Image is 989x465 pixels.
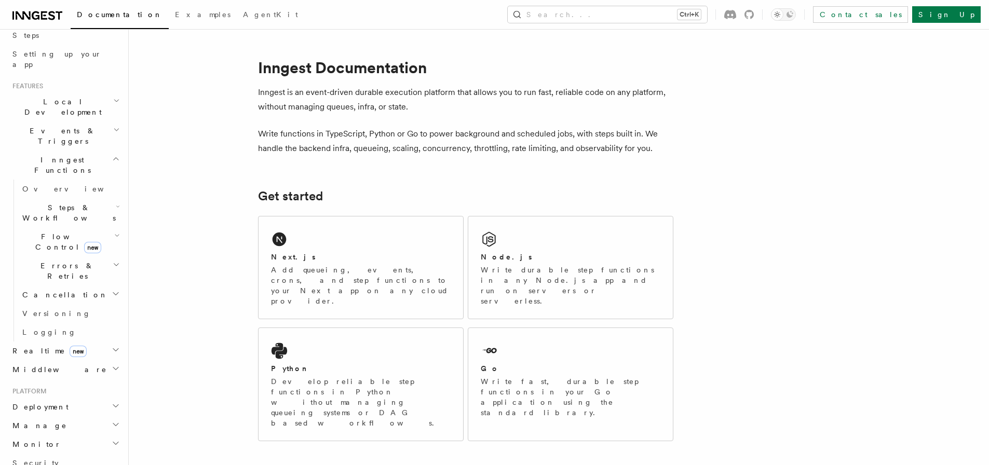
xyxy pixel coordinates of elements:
[8,387,47,395] span: Platform
[8,341,122,360] button: Realtimenew
[237,3,304,28] a: AgentKit
[8,360,122,379] button: Middleware
[813,6,908,23] a: Contact sales
[243,10,298,19] span: AgentKit
[481,252,532,262] h2: Node.js
[18,202,116,223] span: Steps & Workflows
[22,309,91,318] span: Versioning
[18,227,122,256] button: Flow Controlnew
[481,363,499,374] h2: Go
[8,155,112,175] span: Inngest Functions
[8,92,122,121] button: Local Development
[175,10,231,19] span: Examples
[18,285,122,304] button: Cancellation
[8,16,122,45] a: Leveraging Steps
[18,323,122,341] a: Logging
[271,376,451,428] p: Develop reliable step functions in Python without managing queueing systems or DAG based workflows.
[18,290,108,300] span: Cancellation
[8,346,87,356] span: Realtime
[8,151,122,180] button: Inngest Functions
[468,216,673,319] a: Node.jsWrite durable step functions in any Node.js app and run on servers or serverless.
[12,50,102,69] span: Setting up your app
[70,346,87,357] span: new
[271,265,451,306] p: Add queueing, events, crons, and step functions to your Next app on any cloud provider.
[8,126,113,146] span: Events & Triggers
[71,3,169,29] a: Documentation
[8,180,122,341] div: Inngest Functions
[77,10,162,19] span: Documentation
[8,439,61,449] span: Monitor
[8,416,122,435] button: Manage
[258,327,464,441] a: PythonDevelop reliable step functions in Python without managing queueing systems or DAG based wo...
[481,265,660,306] p: Write durable step functions in any Node.js app and run on servers or serverless.
[912,6,981,23] a: Sign Up
[84,242,101,253] span: new
[678,9,701,20] kbd: Ctrl+K
[8,121,122,151] button: Events & Triggers
[8,97,113,117] span: Local Development
[8,398,122,416] button: Deployment
[18,256,122,285] button: Errors & Retries
[8,420,67,431] span: Manage
[258,58,673,77] h1: Inngest Documentation
[18,198,122,227] button: Steps & Workflows
[771,8,796,21] button: Toggle dark mode
[18,231,114,252] span: Flow Control
[18,261,113,281] span: Errors & Retries
[22,185,129,193] span: Overview
[468,327,673,441] a: GoWrite fast, durable step functions in your Go application using the standard library.
[8,82,43,90] span: Features
[258,216,464,319] a: Next.jsAdd queueing, events, crons, and step functions to your Next app on any cloud provider.
[481,376,660,418] p: Write fast, durable step functions in your Go application using the standard library.
[258,85,673,114] p: Inngest is an event-driven durable execution platform that allows you to run fast, reliable code ...
[18,180,122,198] a: Overview
[271,252,316,262] h2: Next.js
[8,45,122,74] a: Setting up your app
[169,3,237,28] a: Examples
[258,189,323,203] a: Get started
[18,304,122,323] a: Versioning
[508,6,707,23] button: Search...Ctrl+K
[22,328,76,336] span: Logging
[8,435,122,454] button: Monitor
[258,127,673,156] p: Write functions in TypeScript, Python or Go to power background and scheduled jobs, with steps bu...
[8,364,107,375] span: Middleware
[8,402,69,412] span: Deployment
[271,363,309,374] h2: Python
